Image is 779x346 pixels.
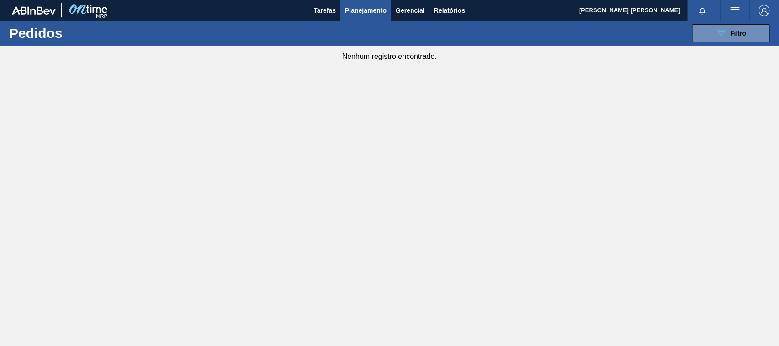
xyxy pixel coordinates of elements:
[759,5,770,16] img: Logout
[345,5,387,16] span: Planejamento
[692,24,770,42] button: Filtro
[9,28,143,38] h1: Pedidos
[688,4,717,17] button: Notificações
[12,6,56,15] img: TNhmsLtSVTkK8tSr43FrP2fwEKptu5GPRR3wAAAABJRU5ErkJggg==
[731,30,747,37] span: Filtro
[434,5,465,16] span: Relatórios
[730,5,741,16] img: userActions
[396,5,425,16] span: Gerencial
[314,5,336,16] span: Tarefas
